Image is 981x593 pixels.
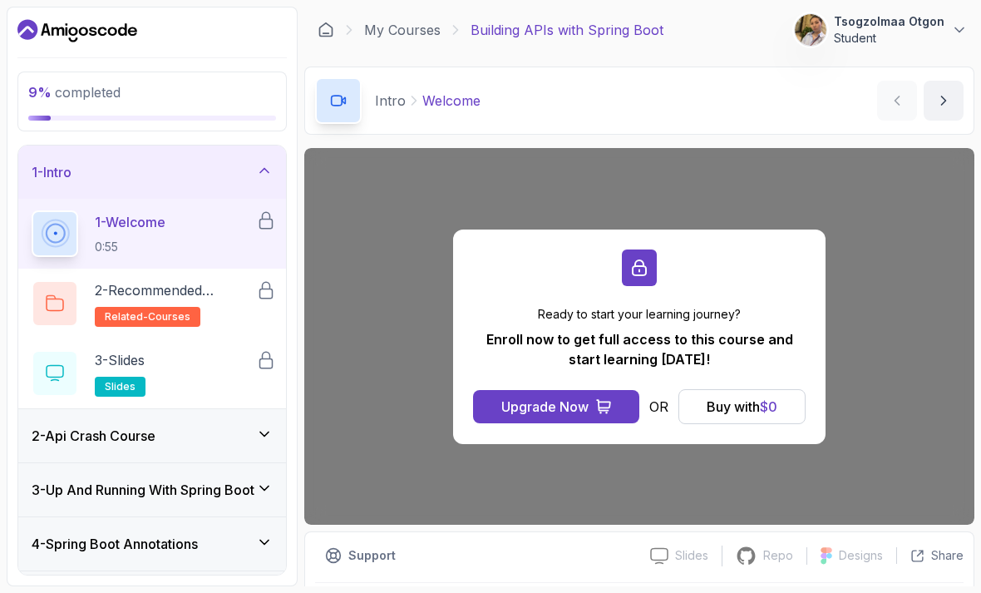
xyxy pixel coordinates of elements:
[32,210,273,257] button: 1-Welcome0:55
[839,547,883,564] p: Designs
[95,212,165,232] p: 1 - Welcome
[760,398,777,415] span: $ 0
[32,480,254,500] h3: 3 - Up And Running With Spring Boot
[675,547,708,564] p: Slides
[18,146,286,199] button: 1-Intro
[931,547,964,564] p: Share
[763,547,793,564] p: Repo
[95,350,145,370] p: 3 - Slides
[318,22,334,38] a: Dashboard
[375,91,406,111] p: Intro
[18,463,286,516] button: 3-Up And Running With Spring Boot
[18,409,286,462] button: 2-Api Crash Course
[348,547,396,564] p: Support
[17,17,137,44] a: Dashboard
[501,397,589,417] div: Upgrade Now
[18,517,286,571] button: 4-Spring Boot Annotations
[473,306,806,323] p: Ready to start your learning journey?
[678,389,806,424] button: Buy with$0
[95,280,256,300] p: 2 - Recommended Courses
[315,542,406,569] button: Support button
[649,397,668,417] p: OR
[795,14,826,46] img: user profile image
[834,13,944,30] p: Tsogzolmaa Otgon
[32,426,155,446] h3: 2 - Api Crash Course
[473,329,806,369] p: Enroll now to get full access to this course and start learning [DATE]!
[28,84,52,101] span: 9 %
[32,162,71,182] h3: 1 - Intro
[834,30,944,47] p: Student
[32,534,198,554] h3: 4 - Spring Boot Annotations
[794,13,968,47] button: user profile imageTsogzolmaa OtgonStudent
[95,239,165,255] p: 0:55
[105,380,136,393] span: slides
[28,84,121,101] span: completed
[473,390,639,423] button: Upgrade Now
[32,280,273,327] button: 2-Recommended Coursesrelated-courses
[422,91,481,111] p: Welcome
[105,310,190,324] span: related-courses
[364,20,441,40] a: My Courses
[924,81,964,121] button: next content
[707,397,777,417] div: Buy with
[471,20,663,40] p: Building APIs with Spring Boot
[32,350,273,397] button: 3-Slidesslides
[896,547,964,564] button: Share
[877,81,917,121] button: previous content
